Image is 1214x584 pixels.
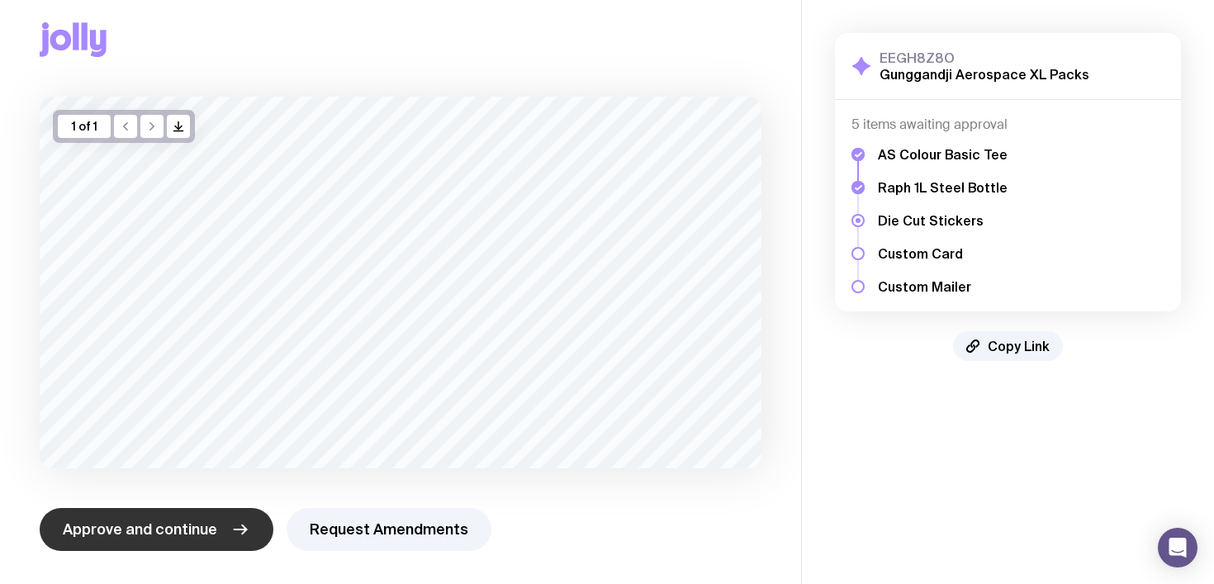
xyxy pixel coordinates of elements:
h5: Custom Mailer [878,278,1008,295]
button: Approve and continue [40,508,273,551]
h2: Gunggandji Aerospace XL Packs [880,66,1089,83]
h5: Custom Card [878,245,1008,262]
h3: EEGH8Z8O [880,50,1089,66]
div: 1 of 1 [58,115,111,138]
h5: Die Cut Stickers [878,212,1008,229]
span: Approve and continue [63,520,217,539]
div: Open Intercom Messenger [1158,528,1197,567]
h5: AS Colour Basic Tee [878,146,1008,163]
g: /> /> [174,122,183,131]
h4: 5 items awaiting approval [851,116,1164,133]
h5: Raph 1L Steel Bottle [878,179,1008,196]
span: Copy Link [988,338,1050,354]
button: Copy Link [953,331,1063,361]
button: Request Amendments [287,508,491,551]
button: />/> [167,115,190,138]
